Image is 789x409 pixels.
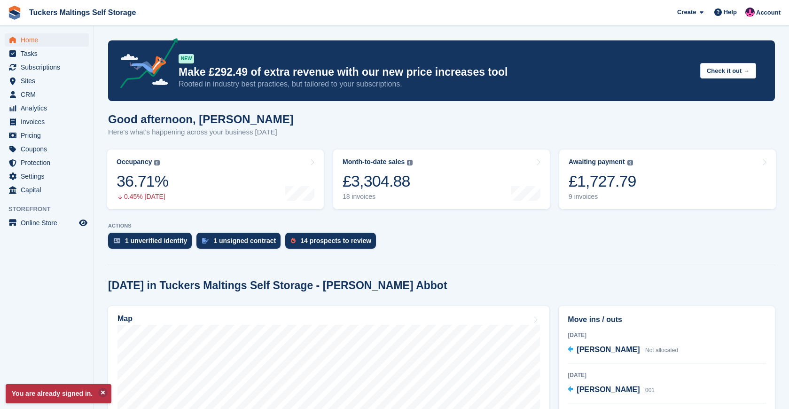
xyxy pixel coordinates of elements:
[117,172,168,191] div: 36.71%
[569,158,625,166] div: Awaiting payment
[21,170,77,183] span: Settings
[559,149,776,209] a: Awaiting payment £1,727.79 9 invoices
[21,142,77,156] span: Coupons
[5,156,89,169] a: menu
[154,160,160,165] img: icon-info-grey-7440780725fd019a000dd9b08b2336e03edf1995a4989e88bcd33f0948082b44.svg
[114,238,120,244] img: verify_identity-adf6edd0f0f0b5bbfe63781bf79b02c33cf7c696d77639b501bdc392416b5a36.svg
[21,74,77,87] span: Sites
[21,129,77,142] span: Pricing
[179,65,693,79] p: Make £292.49 of extra revenue with our new price increases tool
[125,237,187,244] div: 1 unverified identity
[407,160,413,165] img: icon-info-grey-7440780725fd019a000dd9b08b2336e03edf1995a4989e88bcd33f0948082b44.svg
[21,47,77,60] span: Tasks
[577,385,640,393] span: [PERSON_NAME]
[5,47,89,60] a: menu
[21,216,77,229] span: Online Store
[108,233,196,253] a: 1 unverified identity
[117,193,168,201] div: 0.45% [DATE]
[5,61,89,74] a: menu
[285,233,381,253] a: 14 prospects to review
[21,102,77,115] span: Analytics
[6,384,111,403] p: You are already signed in.
[5,142,89,156] a: menu
[117,315,133,323] h2: Map
[196,233,285,253] a: 1 unsigned contract
[569,193,636,201] div: 9 invoices
[333,149,550,209] a: Month-to-date sales £3,304.88 18 invoices
[745,8,755,17] img: Rosie Yates
[179,79,693,89] p: Rooted in industry best practices, but tailored to your subscriptions.
[569,172,636,191] div: £1,727.79
[21,61,77,74] span: Subscriptions
[213,237,276,244] div: 1 unsigned contract
[568,344,678,356] a: [PERSON_NAME] Not allocated
[568,331,766,339] div: [DATE]
[107,149,324,209] a: Occupancy 36.71% 0.45% [DATE]
[179,54,194,63] div: NEW
[21,88,77,101] span: CRM
[700,63,756,79] button: Check it out →
[5,33,89,47] a: menu
[108,113,294,126] h1: Good afternoon, [PERSON_NAME]
[108,127,294,138] p: Here's what's happening across your business [DATE]
[5,74,89,87] a: menu
[78,217,89,228] a: Preview store
[117,158,152,166] div: Occupancy
[5,102,89,115] a: menu
[645,387,655,393] span: 001
[677,8,696,17] span: Create
[343,172,413,191] div: £3,304.88
[577,346,640,354] span: [PERSON_NAME]
[108,223,775,229] p: ACTIONS
[5,88,89,101] a: menu
[568,314,766,325] h2: Move ins / outs
[8,6,22,20] img: stora-icon-8386f47178a22dfd0bd8f6a31ec36ba5ce8667c1dd55bd0f319d3a0aa187defe.svg
[108,279,447,292] h2: [DATE] in Tuckers Maltings Self Storage - [PERSON_NAME] Abbot
[627,160,633,165] img: icon-info-grey-7440780725fd019a000dd9b08b2336e03edf1995a4989e88bcd33f0948082b44.svg
[756,8,781,17] span: Account
[21,156,77,169] span: Protection
[568,371,766,379] div: [DATE]
[5,170,89,183] a: menu
[25,5,140,20] a: Tuckers Maltings Self Storage
[300,237,371,244] div: 14 prospects to review
[5,216,89,229] a: menu
[343,158,405,166] div: Month-to-date sales
[5,183,89,197] a: menu
[343,193,413,201] div: 18 invoices
[21,183,77,197] span: Capital
[112,38,178,92] img: price-adjustments-announcement-icon-8257ccfd72463d97f412b2fc003d46551f7dbcb40ab6d574587a9cd5c0d94...
[5,129,89,142] a: menu
[5,115,89,128] a: menu
[21,115,77,128] span: Invoices
[202,238,209,244] img: contract_signature_icon-13c848040528278c33f63329250d36e43548de30e8caae1d1a13099fd9432cc5.svg
[291,238,296,244] img: prospect-51fa495bee0391a8d652442698ab0144808aea92771e9ea1ae160a38d050c398.svg
[724,8,737,17] span: Help
[568,384,655,396] a: [PERSON_NAME] 001
[645,347,678,354] span: Not allocated
[8,204,94,214] span: Storefront
[21,33,77,47] span: Home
